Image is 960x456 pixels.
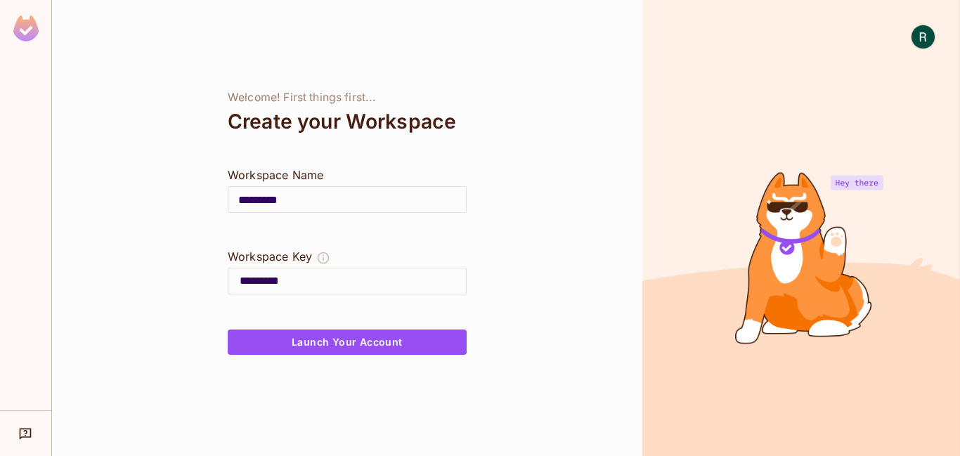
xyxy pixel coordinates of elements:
[228,105,467,138] div: Create your Workspace
[316,248,330,268] button: The Workspace Key is unique, and serves as the identifier of your workspace.
[228,91,467,105] div: Welcome! First things first...
[228,330,467,355] button: Launch Your Account
[228,248,312,265] div: Workspace Key
[228,167,467,183] div: Workspace Name
[912,25,935,48] img: Raazi Shamri
[10,419,41,448] div: Help & Updates
[13,15,39,41] img: SReyMgAAAABJRU5ErkJggg==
